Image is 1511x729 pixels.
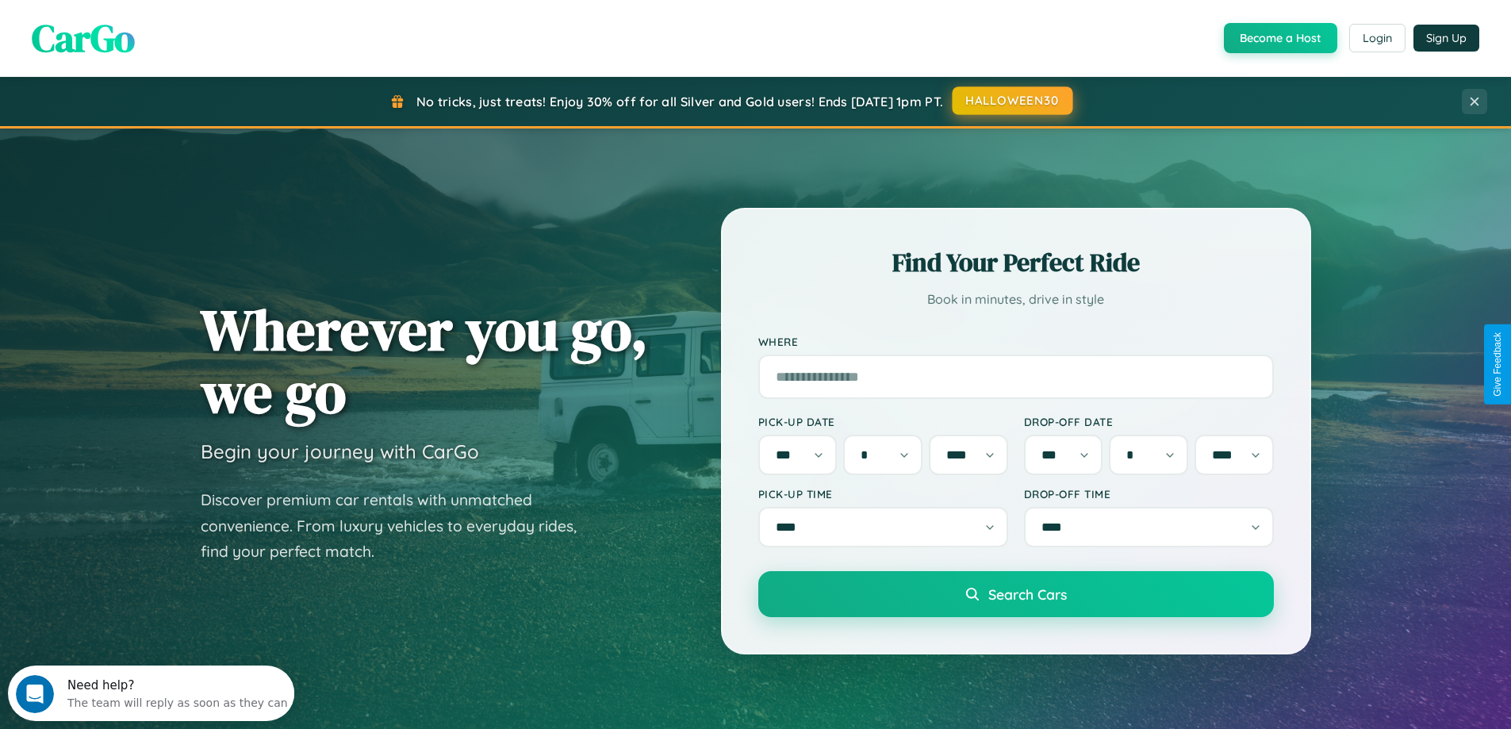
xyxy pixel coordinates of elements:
[758,415,1008,428] label: Pick-up Date
[1024,487,1274,501] label: Drop-off Time
[201,487,597,565] p: Discover premium car rentals with unmatched convenience. From luxury vehicles to everyday rides, ...
[59,26,280,43] div: The team will reply as soon as they can
[32,12,135,64] span: CarGo
[59,13,280,26] div: Need help?
[758,288,1274,311] p: Book in minutes, drive in style
[201,439,479,463] h3: Begin your journey with CarGo
[758,245,1274,280] h2: Find Your Perfect Ride
[1492,332,1503,397] div: Give Feedback
[758,335,1274,348] label: Where
[758,571,1274,617] button: Search Cars
[953,86,1073,115] button: HALLOWEEN30
[16,675,54,713] iframe: Intercom live chat
[416,94,943,109] span: No tricks, just treats! Enjoy 30% off for all Silver and Gold users! Ends [DATE] 1pm PT.
[1024,415,1274,428] label: Drop-off Date
[1349,24,1406,52] button: Login
[6,6,295,50] div: Open Intercom Messenger
[1413,25,1479,52] button: Sign Up
[201,298,648,424] h1: Wherever you go, we go
[1224,23,1337,53] button: Become a Host
[758,487,1008,501] label: Pick-up Time
[988,585,1067,603] span: Search Cars
[8,666,294,721] iframe: Intercom live chat discovery launcher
